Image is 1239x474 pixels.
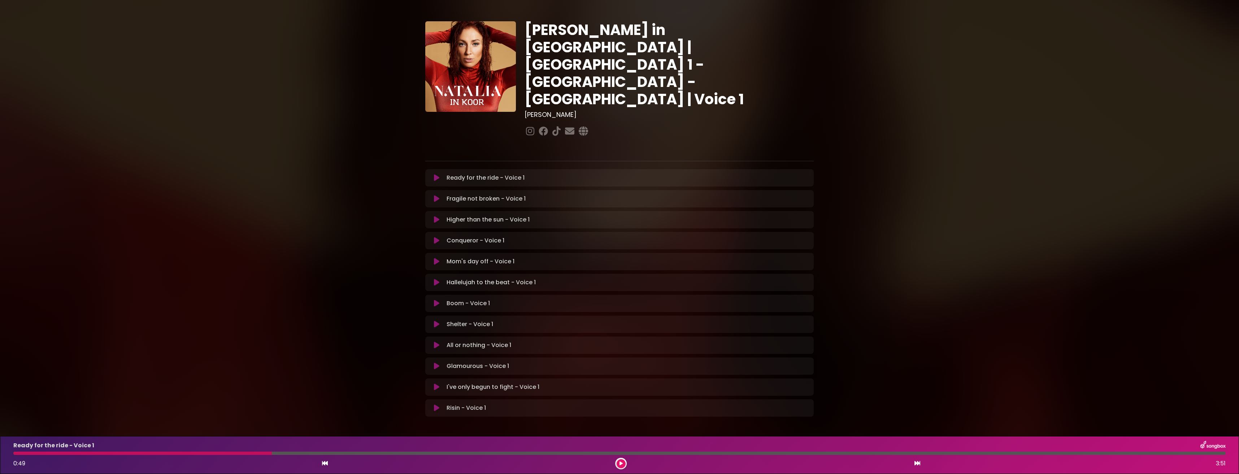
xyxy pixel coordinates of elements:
p: Mom's day off - Voice 1 [447,257,514,266]
p: Ready for the ride - Voice 1 [447,174,525,182]
p: Ready for the ride - Voice 1 [13,441,94,450]
h1: [PERSON_NAME] in [GEOGRAPHIC_DATA] | [GEOGRAPHIC_DATA] 1 - [GEOGRAPHIC_DATA] - [GEOGRAPHIC_DATA] ... [525,21,814,108]
p: Risin - Voice 1 [447,404,486,412]
p: All or nothing - Voice 1 [447,341,511,350]
p: Fragile not broken - Voice 1 [447,194,526,203]
p: Conqueror - Voice 1 [447,236,504,245]
p: Hallelujah to the beat - Voice 1 [447,278,536,287]
p: I've only begun to fight - Voice 1 [447,383,539,391]
p: Glamourous - Voice 1 [447,362,509,370]
p: Boom - Voice 1 [447,299,490,308]
img: songbox-logo-white.png [1200,441,1226,450]
img: YTVS25JmS9CLUqXqkEhs [425,21,516,112]
p: Higher than the sun - Voice 1 [447,215,530,224]
p: Shelter - Voice 1 [447,320,493,329]
h3: [PERSON_NAME] [525,111,814,119]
